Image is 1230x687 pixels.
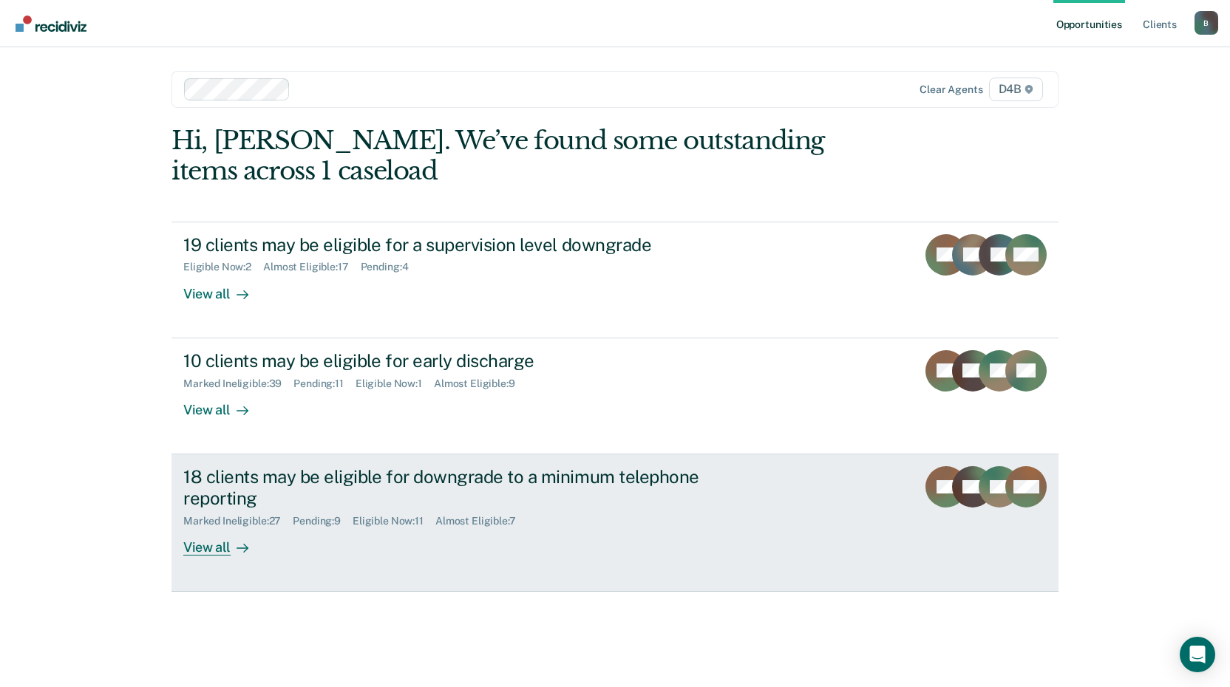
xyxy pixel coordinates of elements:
div: Eligible Now : 2 [183,261,263,273]
a: 19 clients may be eligible for a supervision level downgradeEligible Now:2Almost Eligible:17Pendi... [171,222,1059,338]
div: Open Intercom Messenger [1180,637,1215,672]
div: Eligible Now : 11 [353,515,435,527]
div: Eligible Now : 1 [356,377,434,390]
div: Hi, [PERSON_NAME]. We’ve found some outstanding items across 1 caseload [171,126,881,186]
div: Marked Ineligible : 27 [183,515,293,527]
span: D4B [989,78,1043,101]
div: 10 clients may be eligible for early discharge [183,350,702,372]
a: 18 clients may be eligible for downgrade to a minimum telephone reportingMarked Ineligible:27Pend... [171,454,1059,592]
div: View all [183,389,266,418]
div: Pending : 9 [293,515,353,527]
div: 19 clients may be eligible for a supervision level downgrade [183,234,702,256]
div: B [1195,11,1218,35]
button: Profile dropdown button [1195,11,1218,35]
div: View all [183,273,266,302]
div: Marked Ineligible : 39 [183,377,293,390]
div: Clear agents [920,83,982,96]
div: Almost Eligible : 17 [263,261,361,273]
div: Pending : 11 [293,377,356,390]
div: Almost Eligible : 7 [435,515,528,527]
div: View all [183,527,266,556]
div: Almost Eligible : 9 [434,377,527,390]
img: Recidiviz [16,16,86,32]
div: 18 clients may be eligible for downgrade to a minimum telephone reporting [183,466,702,509]
div: Pending : 4 [361,261,421,273]
a: 10 clients may be eligible for early dischargeMarked Ineligible:39Pending:11Eligible Now:1Almost ... [171,338,1059,454]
